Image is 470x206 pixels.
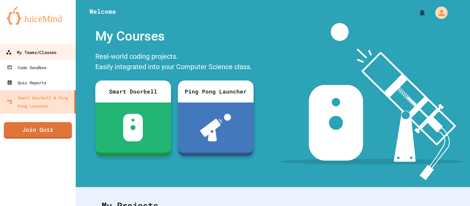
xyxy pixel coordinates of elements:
[279,23,463,180] img: banner-image-my-projects.png
[405,7,428,19] div: My Notifications
[178,80,254,102] div: Ping Pong Launcher
[95,80,171,102] div: Smart Doorbell
[200,114,231,141] img: ppl-with-ball.png
[428,5,449,21] div: My Account
[123,114,143,141] img: sdb-white.svg
[7,7,69,25] img: logo-orange.svg
[92,50,257,75] div: Real-world coding projects. Easily integrated into your Computer Science class.
[7,78,46,87] div: Quiz Reports
[4,122,72,139] a: Join Quiz
[92,23,257,50] div: My Courses
[7,63,46,72] div: Code Sandbox
[7,94,72,110] div: Smart Doorbell & Ping Pong Launcher
[6,48,56,57] div: My Teams/Classes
